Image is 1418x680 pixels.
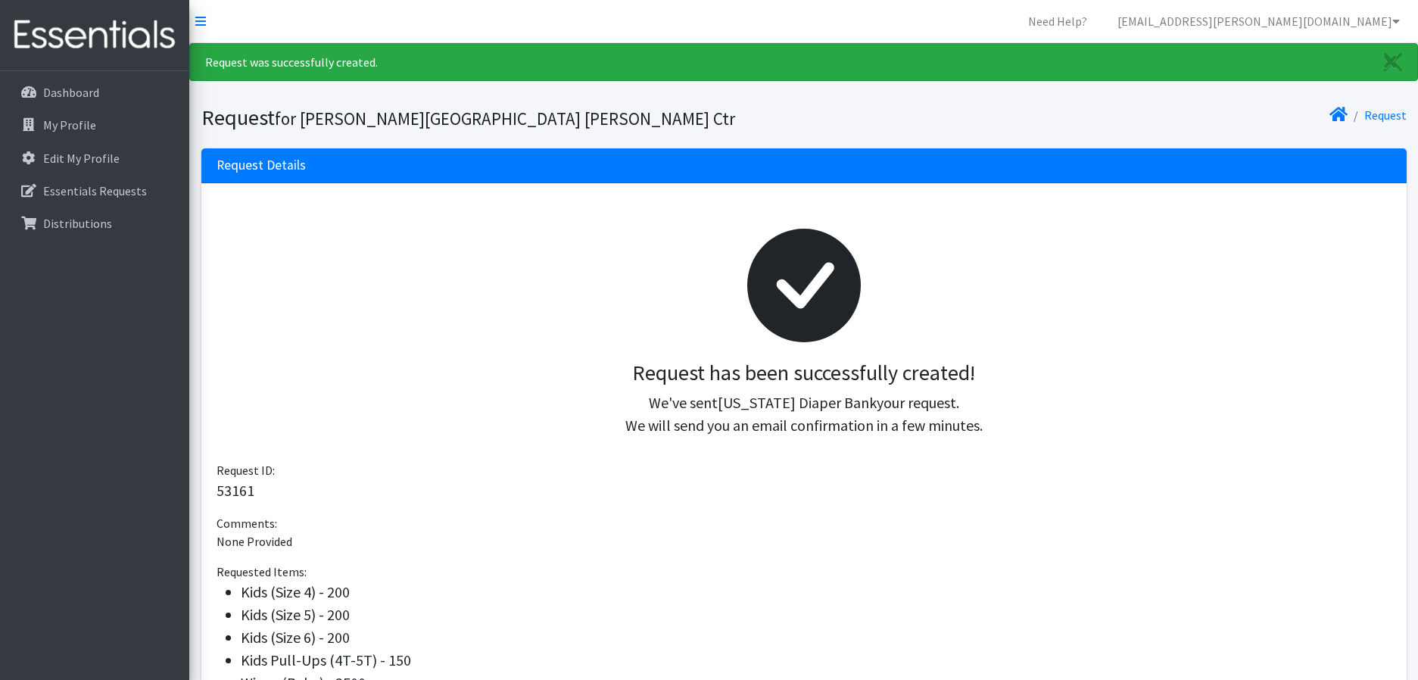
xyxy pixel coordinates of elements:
[229,360,1379,386] h3: Request has been successfully created!
[217,516,277,531] span: Comments:
[43,85,99,100] p: Dashboard
[1369,44,1417,80] a: Close
[6,176,183,206] a: Essentials Requests
[189,43,1418,81] div: Request was successfully created.
[229,391,1379,437] p: We've sent your request. We will send you an email confirmation in a few minutes.
[241,649,1392,672] li: Kids Pull-Ups (4T-5T) - 150
[6,110,183,140] a: My Profile
[718,393,877,412] span: [US_STATE] Diaper Bank
[241,626,1392,649] li: Kids (Size 6) - 200
[241,604,1392,626] li: Kids (Size 5) - 200
[217,479,1392,502] p: 53161
[43,183,147,198] p: Essentials Requests
[217,534,292,549] span: None Provided
[6,208,183,239] a: Distributions
[1364,108,1407,123] a: Request
[201,104,799,131] h1: Request
[217,564,307,579] span: Requested Items:
[6,77,183,108] a: Dashboard
[43,151,120,166] p: Edit My Profile
[6,10,183,61] img: HumanEssentials
[241,581,1392,604] li: Kids (Size 4) - 200
[43,117,96,133] p: My Profile
[1016,6,1099,36] a: Need Help?
[6,143,183,173] a: Edit My Profile
[43,216,112,231] p: Distributions
[217,158,306,173] h3: Request Details
[275,108,735,129] small: for [PERSON_NAME][GEOGRAPHIC_DATA] [PERSON_NAME] Ctr
[217,463,275,478] span: Request ID:
[1105,6,1412,36] a: [EMAIL_ADDRESS][PERSON_NAME][DOMAIN_NAME]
